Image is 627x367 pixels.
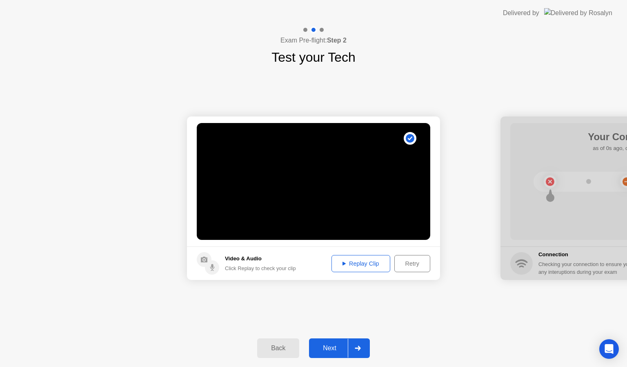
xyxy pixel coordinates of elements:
[503,8,539,18] div: Delivered by
[260,345,297,352] div: Back
[271,47,356,67] h1: Test your Tech
[225,264,296,272] div: Click Replay to check your clip
[311,345,348,352] div: Next
[280,36,347,45] h4: Exam Pre-flight:
[257,338,299,358] button: Back
[544,8,612,18] img: Delivered by Rosalyn
[309,338,370,358] button: Next
[397,260,427,267] div: Retry
[394,255,430,272] button: Retry
[327,37,347,44] b: Step 2
[225,255,296,263] h5: Video & Audio
[334,260,387,267] div: Replay Clip
[599,339,619,359] div: Open Intercom Messenger
[331,255,390,272] button: Replay Clip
